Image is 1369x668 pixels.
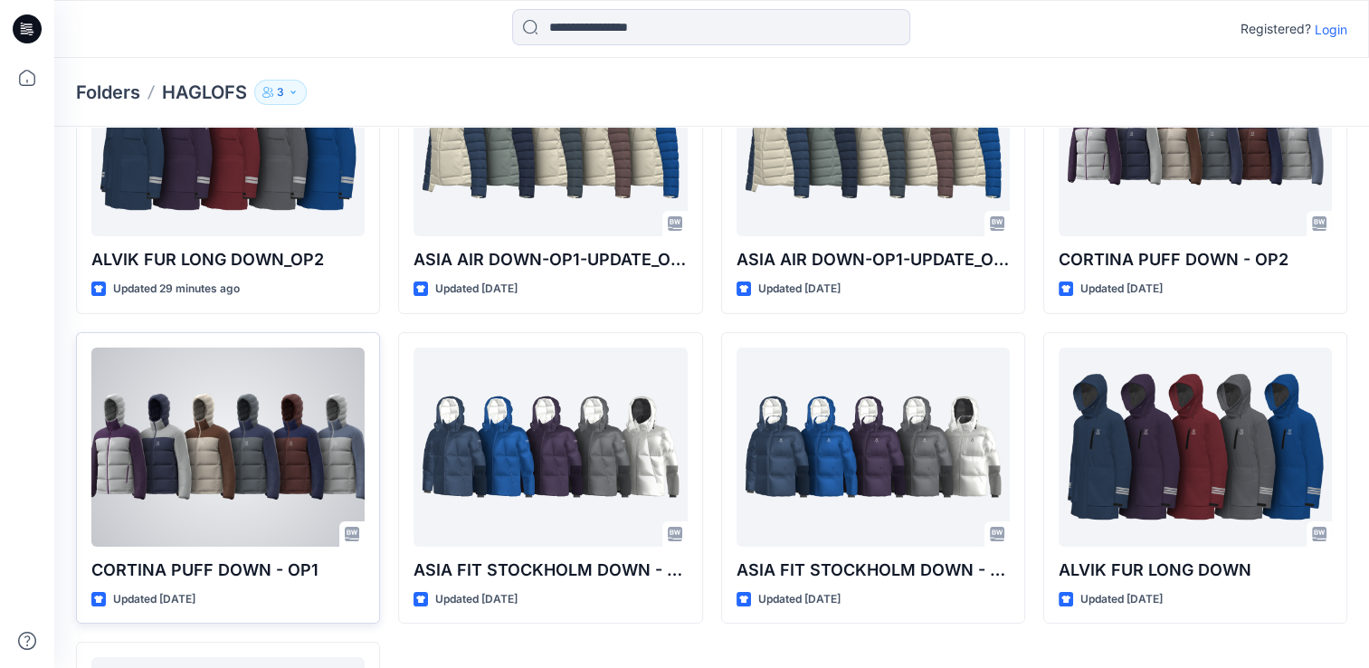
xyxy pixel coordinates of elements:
a: Folders [76,80,140,105]
a: CORTINA PUFF DOWN - OP1 [91,348,365,547]
p: Updated [DATE] [1080,590,1163,609]
p: Updated [DATE] [758,280,841,299]
p: ASIA AIR DOWN-OP1-UPDATE_OP2 [414,247,687,272]
a: ASIA FIT STOCKHOLM DOWN - 2​_OP2 [414,348,687,547]
p: ALVIK FUR LONG DOWN_OP2 [91,247,365,272]
a: ASIA AIR DOWN-OP1-UPDATE_OP2 [414,37,687,236]
p: CORTINA PUFF DOWN - OP2 [1059,247,1332,272]
p: HAGLOFS [162,80,247,105]
p: Updated [DATE] [435,280,518,299]
p: Updated [DATE] [1080,280,1163,299]
p: Registered? [1241,18,1311,40]
p: ASIA FIT STOCKHOLM DOWN - 2​_OP2 [414,558,687,583]
p: CORTINA PUFF DOWN - OP1 [91,558,365,583]
a: ASIA FIT STOCKHOLM DOWN - 2​_OP1 [737,348,1010,547]
p: Updated [DATE] [113,590,195,609]
p: Updated 29 minutes ago [113,280,240,299]
p: Updated [DATE] [758,590,841,609]
a: ALVIK FUR LONG DOWN [1059,348,1332,547]
p: 3 [277,82,284,102]
button: 3 [254,80,307,105]
p: ALVIK FUR LONG DOWN [1059,558,1332,583]
a: CORTINA PUFF DOWN - OP2 [1059,37,1332,236]
p: ASIA FIT STOCKHOLM DOWN - 2​_OP1 [737,558,1010,583]
p: Login [1315,20,1347,39]
a: ASIA AIR DOWN-OP1-UPDATE_OP1 [737,37,1010,236]
a: ALVIK FUR LONG DOWN_OP2 [91,37,365,236]
p: ASIA AIR DOWN-OP1-UPDATE_OP1 [737,247,1010,272]
p: Updated [DATE] [435,590,518,609]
